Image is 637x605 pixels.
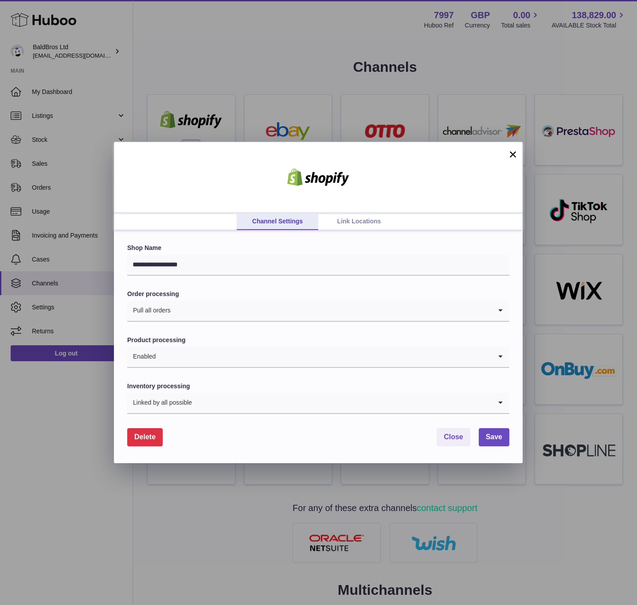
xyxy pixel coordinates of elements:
label: Order processing [127,290,509,298]
img: shopify [281,168,356,186]
div: Search for option [127,347,509,368]
input: Search for option [171,301,492,321]
label: Inventory processing [127,382,509,390]
span: Close [444,433,463,441]
div: Search for option [127,301,509,322]
button: Close [437,428,470,446]
a: Link Locations [318,213,400,230]
span: Linked by all possible [127,393,192,413]
input: Search for option [156,347,492,367]
span: Delete [134,433,156,441]
button: × [508,149,518,160]
a: Channel Settings [237,213,318,230]
div: Search for option [127,393,509,414]
span: Save [486,433,502,441]
span: Pull all orders [127,301,171,321]
input: Search for option [192,393,492,413]
button: Delete [127,428,163,446]
span: Enabled [127,347,156,367]
label: Product processing [127,336,509,344]
label: Shop Name [127,244,509,252]
button: Save [479,428,509,446]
